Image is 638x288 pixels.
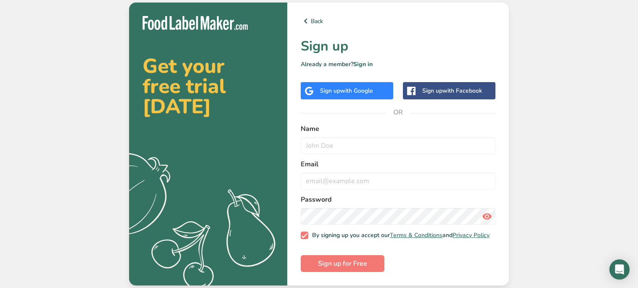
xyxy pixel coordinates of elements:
span: By signing up you accept our and [308,232,490,239]
div: Sign up [422,86,482,95]
label: Name [301,124,495,134]
h1: Sign up [301,36,495,56]
span: with Facebook [442,87,482,95]
a: Terms & Conditions [390,231,442,239]
span: Sign up for Free [318,259,367,269]
img: Food Label Maker [143,16,248,30]
span: OR [386,100,411,125]
input: John Doe [301,137,495,154]
a: Privacy Policy [453,231,490,239]
a: Back [301,16,495,26]
div: Open Intercom Messenger [609,259,630,280]
button: Sign up for Free [301,255,384,272]
span: with Google [340,87,373,95]
div: Sign up [320,86,373,95]
h2: Get your free trial [DATE] [143,56,274,117]
label: Password [301,195,495,205]
label: Email [301,159,495,169]
a: Sign in [353,60,373,68]
input: email@example.com [301,173,495,189]
p: Already a member? [301,60,495,69]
